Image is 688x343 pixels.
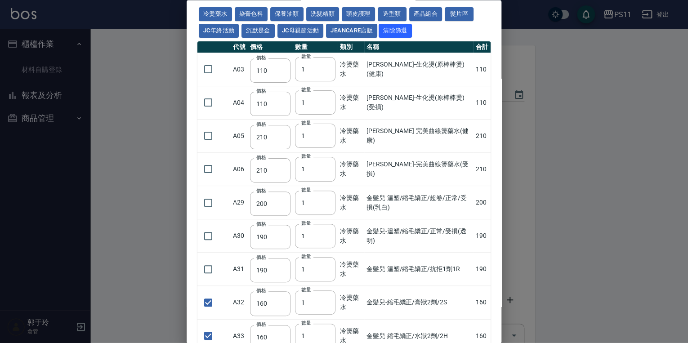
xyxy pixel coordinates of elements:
td: 210 [474,153,491,186]
button: 產品組合 [409,8,442,22]
label: 價格 [256,321,266,328]
button: JC母親節活動 [277,24,324,38]
td: A04 [231,86,248,120]
td: [PERSON_NAME]-完美曲線燙藥水(受損) [364,153,474,186]
td: 冷燙藥水 [338,286,364,319]
button: 染膏色料 [235,8,268,22]
td: A29 [231,186,248,219]
td: 冷燙藥水 [338,120,364,153]
td: 金髮兒-溫塑/縮毛矯正/抗拒1劑1R [364,253,474,286]
td: 冷燙藥水 [338,86,364,120]
button: 造型類 [378,8,407,22]
label: 數量 [301,220,311,227]
td: 冷燙藥水 [338,219,364,253]
td: 190 [474,219,491,253]
td: 190 [474,253,491,286]
td: 110 [474,53,491,86]
label: 數量 [301,53,311,60]
label: 數量 [301,153,311,160]
button: 洗髮精類 [306,8,340,22]
td: [PERSON_NAME]-完美曲線燙藥水(健康) [364,120,474,153]
td: [PERSON_NAME]-生化燙(原棒棒燙)(健康) [364,53,474,86]
th: 合計 [474,41,491,53]
label: 價格 [256,88,266,94]
button: JC年終活動 [199,24,239,38]
td: A32 [231,286,248,319]
td: 金髮兒-溫塑/縮毛矯正/正常/受損(透明) [364,219,474,253]
label: 價格 [256,154,266,161]
button: 頭皮護理 [342,8,375,22]
label: 價格 [256,254,266,261]
td: 冷燙藥水 [338,253,364,286]
td: 200 [474,186,491,219]
button: 冷燙藥水 [199,8,232,22]
td: 210 [474,120,491,153]
td: 冷燙藥水 [338,186,364,219]
button: 沉默是金 [241,24,275,38]
td: 110 [474,86,491,120]
label: 價格 [256,288,266,294]
td: 金髮兒-溫塑/縮毛矯正/超卷/正常/受損(乳白) [364,186,474,219]
label: 價格 [256,188,266,195]
td: 冷燙藥水 [338,53,364,86]
th: 數量 [293,41,338,53]
td: [PERSON_NAME]-生化燙(原棒棒燙)(受損) [364,86,474,120]
button: 清除篩選 [379,24,412,38]
td: A31 [231,253,248,286]
td: A30 [231,219,248,253]
label: 數量 [301,187,311,193]
label: 價格 [256,54,266,61]
td: A05 [231,120,248,153]
button: JeanCare店販 [326,24,377,38]
th: 名稱 [364,41,474,53]
td: A06 [231,153,248,186]
th: 類別 [338,41,364,53]
td: 160 [474,286,491,319]
button: 髮片區 [445,8,474,22]
td: A03 [231,53,248,86]
td: 金髮兒-縮毛矯正/膏狀2劑/2S [364,286,474,319]
label: 數量 [301,87,311,94]
label: 價格 [256,121,266,128]
th: 代號 [231,41,248,53]
label: 數量 [301,286,311,293]
label: 數量 [301,320,311,327]
td: 冷燙藥水 [338,153,364,186]
button: 保養油類 [270,8,304,22]
label: 數量 [301,253,311,260]
label: 價格 [256,221,266,228]
label: 數量 [301,120,311,127]
th: 價格 [248,41,293,53]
